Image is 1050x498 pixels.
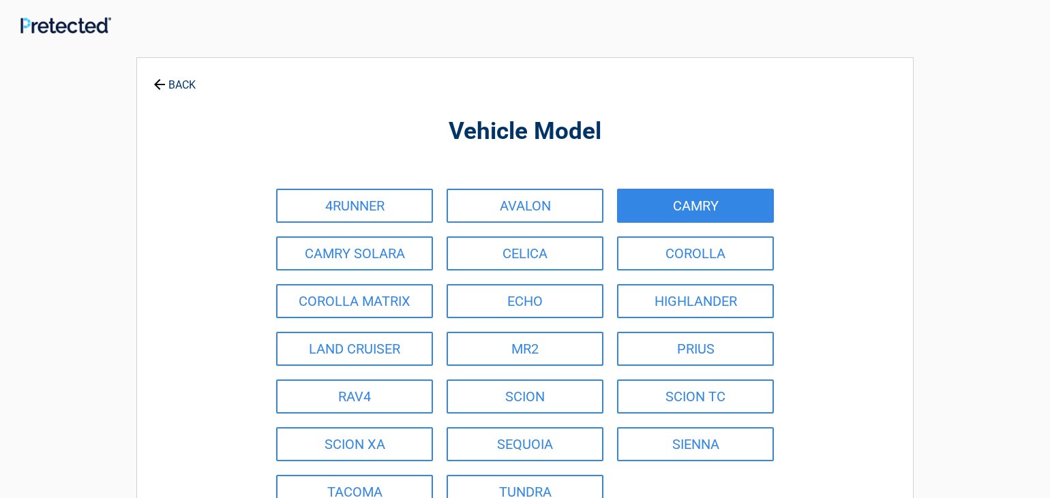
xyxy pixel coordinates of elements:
[617,236,774,270] a: COROLLA
[151,67,198,91] a: BACK
[617,332,774,366] a: PRIUS
[276,427,433,461] a: SCION XA
[447,189,603,223] a: AVALON
[212,116,838,148] h2: Vehicle Model
[447,379,603,414] a: SCION
[617,189,774,223] a: CAMRY
[447,427,603,461] a: SEQUOIA
[617,379,774,414] a: SCION TC
[276,379,433,414] a: RAV4
[20,17,111,33] img: Main Logo
[276,284,433,318] a: COROLLA MATRIX
[447,284,603,318] a: ECHO
[276,332,433,366] a: LAND CRUISER
[617,427,774,461] a: SIENNA
[447,236,603,270] a: CELICA
[617,284,774,318] a: HIGHLANDER
[447,332,603,366] a: MR2
[276,236,433,270] a: CAMRY SOLARA
[276,189,433,223] a: 4RUNNER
